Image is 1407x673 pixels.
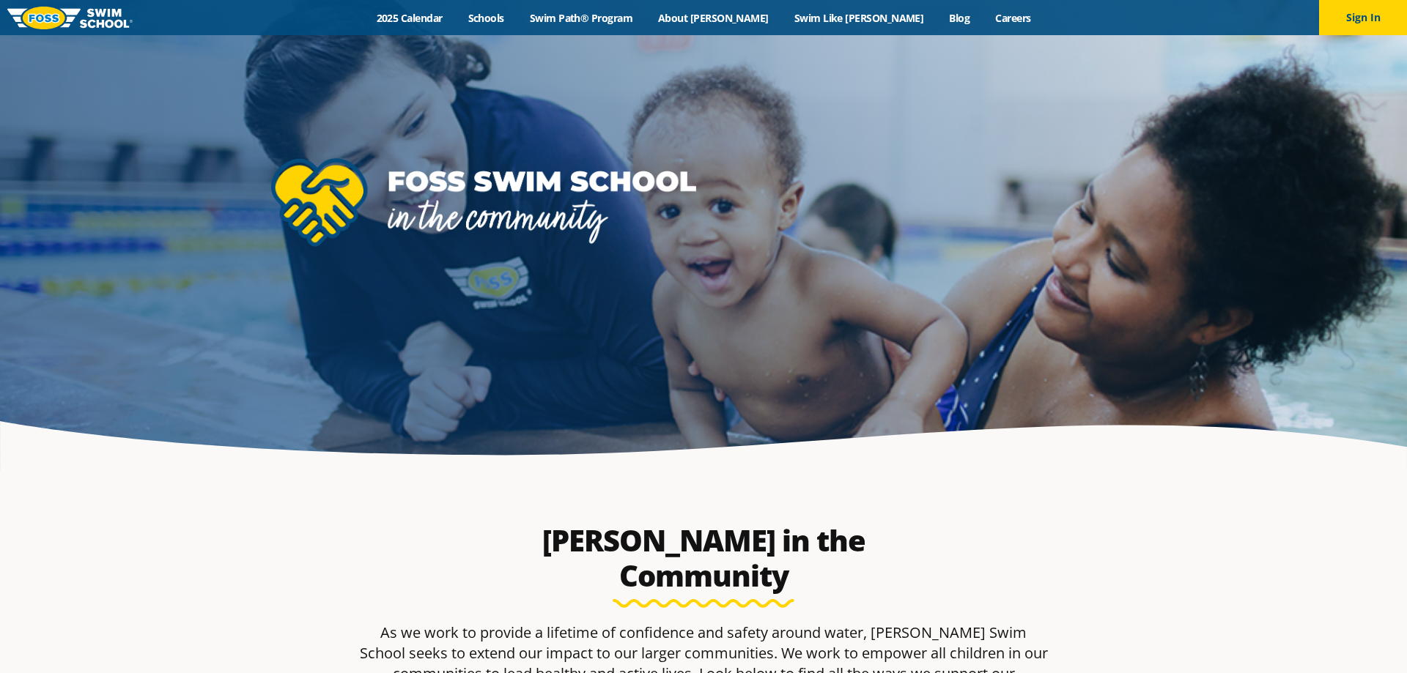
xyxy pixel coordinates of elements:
[363,11,455,25] a: 2025 Calendar
[455,11,517,25] a: Schools
[983,11,1044,25] a: Careers
[517,11,645,25] a: Swim Path® Program
[504,523,903,593] h2: [PERSON_NAME] in the Community
[7,7,133,29] img: FOSS Swim School Logo
[646,11,782,25] a: About [PERSON_NAME]
[937,11,983,25] a: Blog
[781,11,937,25] a: Swim Like [PERSON_NAME]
